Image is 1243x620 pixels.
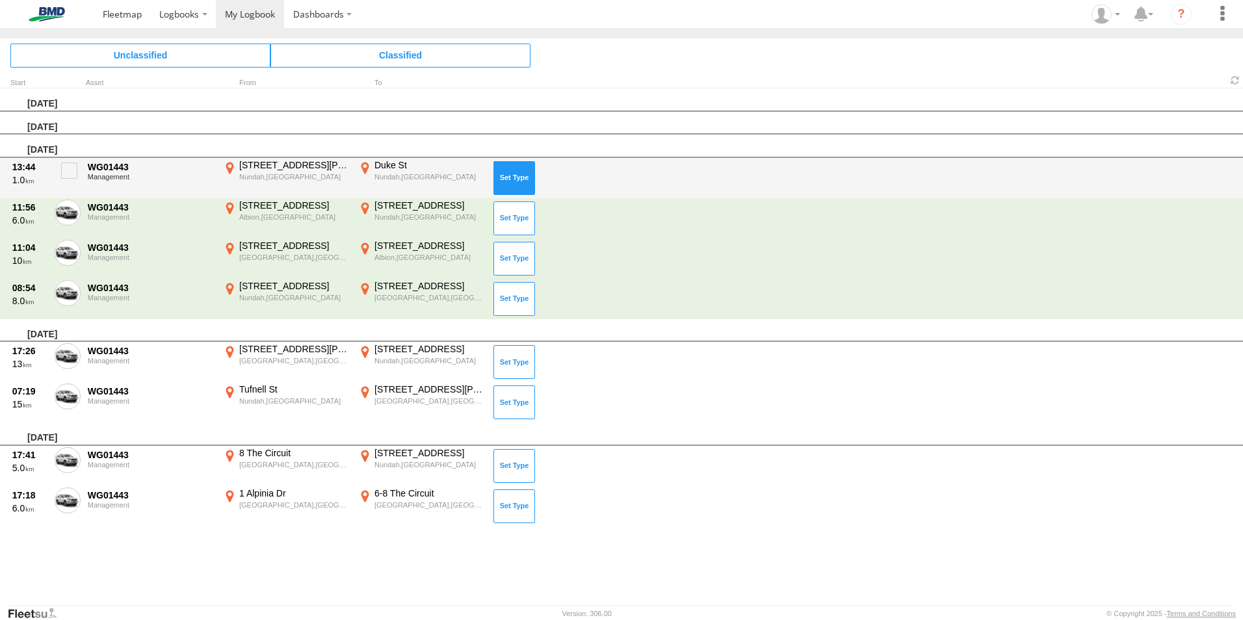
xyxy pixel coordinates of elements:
[7,607,67,620] a: Visit our Website
[239,240,349,252] div: [STREET_ADDRESS]
[239,343,349,355] div: [STREET_ADDRESS][PERSON_NAME]
[88,345,214,357] div: WG01443
[374,172,484,181] div: Nundah,[GEOGRAPHIC_DATA]
[374,487,484,499] div: 6-8 The Circuit
[356,200,486,237] label: Click to View Event Location
[12,502,47,514] div: 6.0
[374,500,484,510] div: [GEOGRAPHIC_DATA],[GEOGRAPHIC_DATA]
[356,343,486,381] label: Click to View Event Location
[239,487,349,499] div: 1 Alpinia Dr
[88,173,214,181] div: Management
[88,461,214,469] div: Management
[221,280,351,318] label: Click to View Event Location
[493,242,535,276] button: Click to Set
[12,462,47,474] div: 5.0
[493,489,535,523] button: Click to Set
[12,345,47,357] div: 17:26
[374,159,484,171] div: Duke St
[374,383,484,395] div: [STREET_ADDRESS][PERSON_NAME]
[12,449,47,461] div: 17:41
[239,500,349,510] div: [GEOGRAPHIC_DATA],[GEOGRAPHIC_DATA]
[88,449,214,461] div: WG01443
[88,242,214,253] div: WG01443
[12,398,47,410] div: 15
[88,161,214,173] div: WG01443
[374,396,484,406] div: [GEOGRAPHIC_DATA],[GEOGRAPHIC_DATA]
[239,213,349,222] div: Albion,[GEOGRAPHIC_DATA]
[374,253,484,262] div: Albion,[GEOGRAPHIC_DATA]
[356,280,486,318] label: Click to View Event Location
[1087,5,1125,24] div: Gerard Garry
[374,343,484,355] div: [STREET_ADDRESS]
[356,447,486,485] label: Click to View Event Location
[88,357,214,365] div: Management
[239,460,349,469] div: [GEOGRAPHIC_DATA],[GEOGRAPHIC_DATA]
[239,293,349,302] div: Nundah,[GEOGRAPHIC_DATA]
[10,44,270,67] span: Click to view Unclassified Trips
[12,489,47,501] div: 17:18
[10,80,49,86] div: Click to Sort
[493,161,535,195] button: Click to Set
[88,501,214,509] div: Management
[12,255,47,266] div: 10
[12,282,47,294] div: 08:54
[88,282,214,294] div: WG01443
[493,449,535,483] button: Click to Set
[356,159,486,197] label: Click to View Event Location
[12,242,47,253] div: 11:04
[493,385,535,419] button: Click to Set
[88,253,214,261] div: Management
[12,295,47,307] div: 8.0
[88,385,214,397] div: WG01443
[1227,74,1243,86] span: Refresh
[374,213,484,222] div: Nundah,[GEOGRAPHIC_DATA]
[1167,610,1236,617] a: Terms and Conditions
[374,356,484,365] div: Nundah,[GEOGRAPHIC_DATA]
[239,200,349,211] div: [STREET_ADDRESS]
[493,201,535,235] button: Click to Set
[374,280,484,292] div: [STREET_ADDRESS]
[221,159,351,197] label: Click to View Event Location
[12,385,47,397] div: 07:19
[239,356,349,365] div: [GEOGRAPHIC_DATA],[GEOGRAPHIC_DATA]
[270,44,530,67] span: Click to view Classified Trips
[88,397,214,405] div: Management
[356,383,486,421] label: Click to View Event Location
[239,396,349,406] div: Nundah,[GEOGRAPHIC_DATA]
[221,447,351,485] label: Click to View Event Location
[374,240,484,252] div: [STREET_ADDRESS]
[374,460,484,469] div: Nundah,[GEOGRAPHIC_DATA]
[88,213,214,221] div: Management
[374,447,484,459] div: [STREET_ADDRESS]
[562,610,612,617] div: Version: 306.00
[493,282,535,316] button: Click to Set
[221,343,351,381] label: Click to View Event Location
[221,487,351,525] label: Click to View Event Location
[239,253,349,262] div: [GEOGRAPHIC_DATA],[GEOGRAPHIC_DATA]
[88,294,214,302] div: Management
[88,201,214,213] div: WG01443
[86,80,216,86] div: Asset
[13,7,81,21] img: bmd-logo.svg
[356,240,486,278] label: Click to View Event Location
[12,174,47,186] div: 1.0
[374,200,484,211] div: [STREET_ADDRESS]
[12,214,47,226] div: 6.0
[12,358,47,370] div: 13
[356,487,486,525] label: Click to View Event Location
[493,345,535,379] button: Click to Set
[239,383,349,395] div: Tufnell St
[221,200,351,237] label: Click to View Event Location
[12,201,47,213] div: 11:56
[88,489,214,501] div: WG01443
[221,80,351,86] div: From
[1106,610,1236,617] div: © Copyright 2025 -
[374,293,484,302] div: [GEOGRAPHIC_DATA],[GEOGRAPHIC_DATA]
[12,161,47,173] div: 13:44
[239,172,349,181] div: Nundah,[GEOGRAPHIC_DATA]
[239,447,349,459] div: 8 The Circuit
[1171,4,1192,25] i: ?
[356,80,486,86] div: To
[239,159,349,171] div: [STREET_ADDRESS][PERSON_NAME]
[221,240,351,278] label: Click to View Event Location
